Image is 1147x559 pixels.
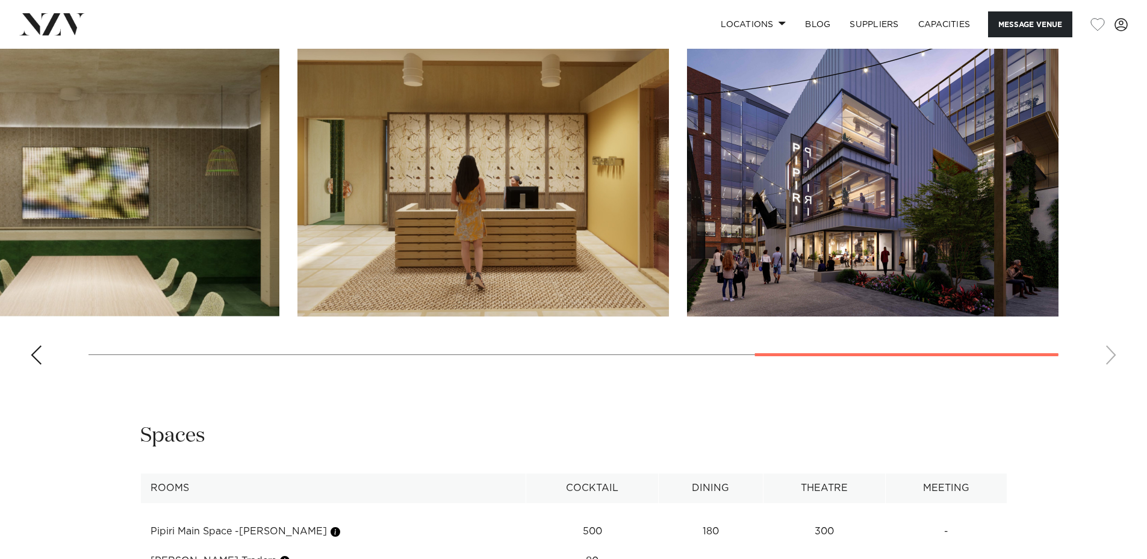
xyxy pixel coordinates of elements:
[909,11,980,37] a: Capacities
[140,422,205,449] h2: Spaces
[140,474,526,503] th: Rooms
[19,13,85,35] img: nzv-logo.png
[297,44,669,317] swiper-slide: 7 / 8
[658,474,763,503] th: Dining
[140,517,526,546] td: Pipiri Main Space -[PERSON_NAME]
[711,11,795,37] a: Locations
[886,517,1007,546] td: -
[526,517,659,546] td: 500
[840,11,908,37] a: SUPPLIERS
[526,474,659,503] th: Cocktail
[763,474,885,503] th: Theatre
[795,11,840,37] a: BLOG
[658,517,763,546] td: 180
[763,517,885,546] td: 300
[886,474,1007,503] th: Meeting
[687,44,1058,317] swiper-slide: 8 / 8
[988,11,1072,37] button: Message Venue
